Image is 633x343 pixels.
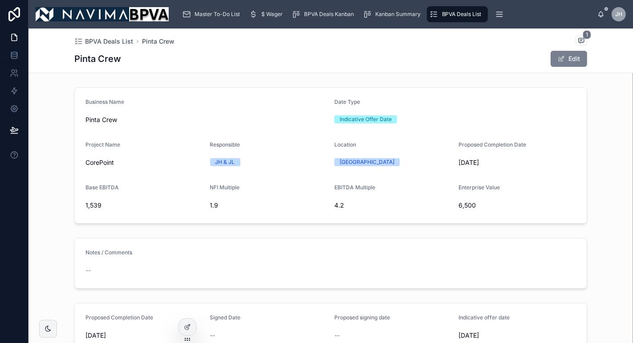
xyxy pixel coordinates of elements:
span: EBITDA Multiple [334,184,375,191]
a: BPVA Deals List [74,37,133,46]
span: [DATE] [459,331,576,340]
h1: Pinta Crew [74,53,121,65]
a: Master To-Do List [179,6,246,22]
span: BPVA Deals List [442,11,482,18]
span: -- [210,331,215,340]
span: [DATE] [85,331,203,340]
span: NFI Multiple [210,184,240,191]
a: Kanban Summary [360,6,427,22]
span: Enterprise Value [459,184,500,191]
a: BPVA Deals List [427,6,488,22]
span: 4.2 [334,201,452,210]
span: BPVA Deals Kanban [304,11,354,18]
a: Pinta Crew [142,37,174,46]
div: [GEOGRAPHIC_DATA] [340,158,394,166]
span: Responsible [210,141,240,148]
span: Business Name [85,98,124,105]
span: Proposed signing date [334,314,390,321]
span: 6,500 [459,201,576,210]
div: scrollable content [176,4,597,24]
span: Proposed Completion Date [459,141,527,148]
span: BPVA Deals List [85,37,133,46]
span: Project Name [85,141,120,148]
a: $ Wager [246,6,289,22]
span: [DATE] [459,158,576,167]
span: 1.9 [210,201,328,210]
span: Proposed Completion Date [85,314,153,321]
span: Master To-Do List [195,11,240,18]
span: $ Wager [261,11,283,18]
span: Location [334,141,356,148]
span: JH [615,11,622,18]
button: 1 [576,36,587,47]
div: JH & JL [215,158,235,166]
span: -- [334,331,340,340]
span: 1,539 [85,201,203,210]
span: Signed Date [210,314,241,321]
span: Notes / Comments [85,249,132,256]
div: Indicative Offer Date [340,115,392,123]
span: CorePoint [85,158,203,167]
span: Date Type [334,98,360,105]
img: App logo [36,7,169,21]
span: -- [85,266,91,275]
button: Edit [551,51,587,67]
span: Indicative offer date [459,314,510,321]
span: Pinta Crew [85,115,327,124]
span: 1 [583,30,591,39]
a: BPVA Deals Kanban [289,6,360,22]
span: Kanban Summary [375,11,421,18]
span: Base EBITDA [85,184,119,191]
